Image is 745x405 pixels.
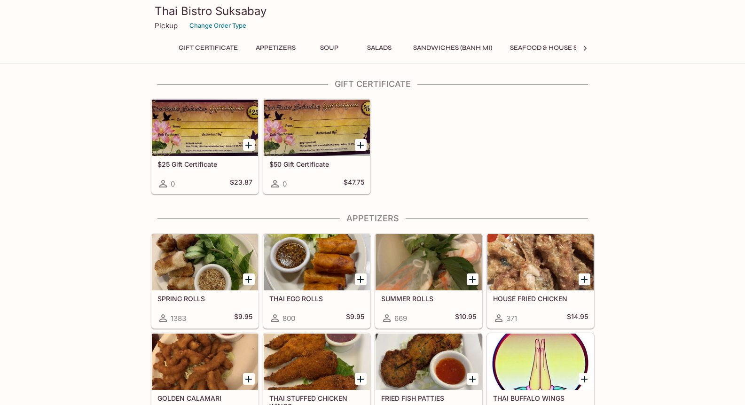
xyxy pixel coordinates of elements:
div: THAI STUFFED CHICKEN WINGS [264,334,370,390]
a: THAI EGG ROLLS800$9.95 [263,234,370,328]
div: HOUSE FRIED CHICKEN [487,234,594,290]
h5: THAI BUFFALO WINGS [493,394,588,402]
h5: FRIED FISH PATTIES [381,394,476,402]
button: Add FRIED FISH PATTIES [467,373,478,385]
div: THAI BUFFALO WINGS [487,334,594,390]
a: SPRING ROLLS1383$9.95 [151,234,259,328]
div: SPRING ROLLS [152,234,258,290]
div: THAI EGG ROLLS [264,234,370,290]
h5: SPRING ROLLS [157,295,252,303]
span: 669 [394,314,407,323]
h5: $50 Gift Certificate [269,160,364,168]
h5: $14.95 [567,312,588,324]
span: 1383 [171,314,186,323]
button: Appetizers [251,41,301,55]
div: $50 Gift Certificate [264,100,370,156]
h4: Appetizers [151,213,595,224]
span: 0 [282,179,287,188]
button: Add THAI EGG ROLLS [355,273,367,285]
button: Add THAI BUFFALO WINGS [579,373,590,385]
div: $25 Gift Certificate [152,100,258,156]
h5: $47.75 [344,178,364,189]
h5: $9.95 [234,312,252,324]
button: Seafood & House Specials [505,41,610,55]
button: Add GOLDEN CALAMARI [243,373,255,385]
div: FRIED FISH PATTIES [376,334,482,390]
h5: $25 Gift Certificate [157,160,252,168]
button: Gift Certificate [173,41,243,55]
button: Add $25 Gift Certificate [243,139,255,151]
button: Sandwiches (Banh Mi) [408,41,497,55]
button: Add $50 Gift Certificate [355,139,367,151]
span: 0 [171,179,175,188]
button: Add SUMMER ROLLS [467,273,478,285]
span: 371 [506,314,517,323]
button: Soup [308,41,351,55]
h5: THAI EGG ROLLS [269,295,364,303]
h5: GOLDEN CALAMARI [157,394,252,402]
button: Change Order Type [185,18,251,33]
h5: $9.95 [346,312,364,324]
h5: HOUSE FRIED CHICKEN [493,295,588,303]
span: 800 [282,314,295,323]
h4: Gift Certificate [151,79,595,89]
button: Add SPRING ROLLS [243,273,255,285]
button: Add HOUSE FRIED CHICKEN [579,273,590,285]
a: SUMMER ROLLS669$10.95 [375,234,482,328]
button: Salads [358,41,400,55]
a: $50 Gift Certificate0$47.75 [263,99,370,194]
a: $25 Gift Certificate0$23.87 [151,99,259,194]
button: Add THAI STUFFED CHICKEN WINGS [355,373,367,385]
h5: $23.87 [230,178,252,189]
h5: SUMMER ROLLS [381,295,476,303]
h5: $10.95 [455,312,476,324]
div: SUMMER ROLLS [376,234,482,290]
div: GOLDEN CALAMARI [152,334,258,390]
a: HOUSE FRIED CHICKEN371$14.95 [487,234,594,328]
h3: Thai Bistro Suksabay [155,4,591,18]
p: Pickup [155,21,178,30]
